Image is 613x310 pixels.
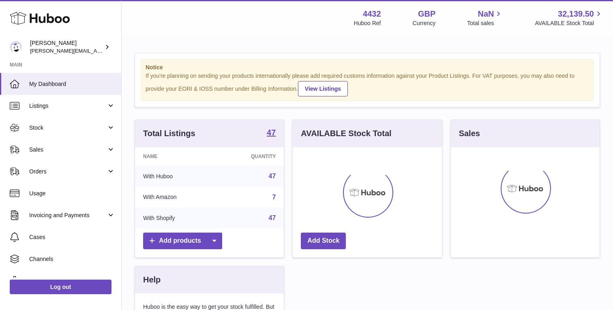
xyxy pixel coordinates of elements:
[413,19,436,27] div: Currency
[135,187,216,208] td: With Amazon
[267,128,276,137] strong: 47
[216,147,284,166] th: Quantity
[418,9,435,19] strong: GBP
[135,207,216,229] td: With Shopify
[29,80,115,88] span: My Dashboard
[301,233,346,249] a: Add Stock
[459,128,480,139] h3: Sales
[29,102,107,110] span: Listings
[363,9,381,19] strong: 4432
[29,277,115,285] span: Settings
[143,233,222,249] a: Add products
[267,128,276,138] a: 47
[269,214,276,221] a: 47
[30,39,103,55] div: [PERSON_NAME]
[535,9,603,27] a: 32,139.50 AVAILABLE Stock Total
[135,166,216,187] td: With Huboo
[30,47,163,54] span: [PERSON_NAME][EMAIL_ADDRESS][DOMAIN_NAME]
[135,147,216,166] th: Name
[467,9,503,27] a: NaN Total sales
[29,212,107,219] span: Invoicing and Payments
[467,19,503,27] span: Total sales
[29,146,107,154] span: Sales
[272,194,276,201] a: 7
[29,233,115,241] span: Cases
[29,124,107,132] span: Stock
[29,255,115,263] span: Channels
[535,19,603,27] span: AVAILABLE Stock Total
[269,173,276,180] a: 47
[29,168,107,175] span: Orders
[558,9,594,19] span: 32,139.50
[10,280,111,294] a: Log out
[478,9,494,19] span: NaN
[143,128,195,139] h3: Total Listings
[10,41,22,53] img: akhil@amalachai.com
[298,81,348,96] a: View Listings
[146,72,589,96] div: If you're planning on sending your products internationally please add required customs informati...
[354,19,381,27] div: Huboo Ref
[143,274,161,285] h3: Help
[29,190,115,197] span: Usage
[146,64,589,71] strong: Notice
[301,128,391,139] h3: AVAILABLE Stock Total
